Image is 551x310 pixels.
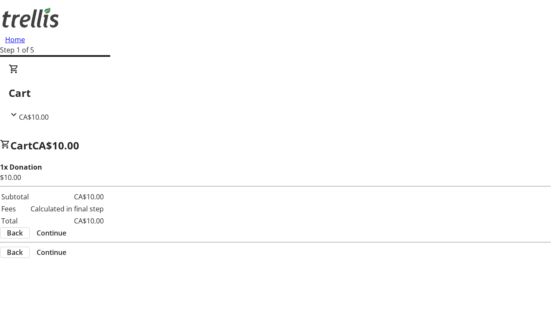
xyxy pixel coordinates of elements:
[9,64,542,122] div: CartCA$10.00
[7,228,23,238] span: Back
[30,203,104,214] td: Calculated in final step
[32,138,79,152] span: CA$10.00
[1,203,29,214] td: Fees
[30,247,73,257] button: Continue
[1,215,29,226] td: Total
[30,191,104,202] td: CA$10.00
[30,228,73,238] button: Continue
[1,191,29,202] td: Subtotal
[19,112,49,122] span: CA$10.00
[7,247,23,257] span: Back
[9,85,542,101] h2: Cart
[37,247,66,257] span: Continue
[37,228,66,238] span: Continue
[10,138,32,152] span: Cart
[30,215,104,226] td: CA$10.00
